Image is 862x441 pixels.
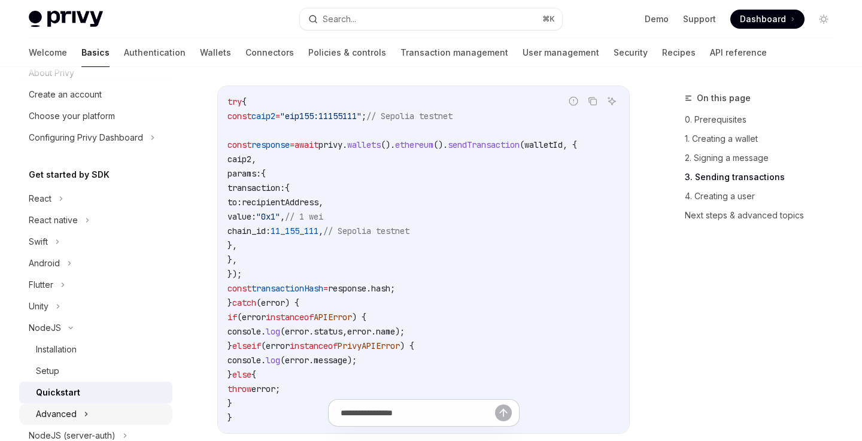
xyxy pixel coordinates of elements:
span: recipientAddress [242,197,318,208]
span: (). [381,139,395,150]
span: ⌘ K [542,14,555,24]
span: PrivyAPIError [338,340,400,351]
span: . [261,326,266,337]
a: 1. Creating a wallet [685,129,843,148]
span: if [251,340,261,351]
span: . [366,283,371,294]
div: Flutter [29,278,53,292]
div: React [29,191,51,206]
span: // 1 wei [285,211,323,222]
span: const [227,139,251,150]
span: , [280,211,285,222]
span: ethereum [395,139,433,150]
span: ); [395,326,405,337]
span: "0x1" [256,211,280,222]
a: Security [614,38,648,67]
span: { [261,168,266,179]
span: error [242,312,266,323]
a: Next steps & advanced topics [685,206,843,225]
span: sendTransaction [448,139,520,150]
button: Search...⌘K [300,8,561,30]
span: ( [280,355,285,366]
span: await [295,139,318,150]
div: Unity [29,299,48,314]
div: React native [29,213,78,227]
span: params: [227,168,261,179]
a: Installation [19,339,172,360]
span: . [309,326,314,337]
span: = [323,283,328,294]
a: Quickstart [19,382,172,403]
span: ( [256,297,261,308]
span: console [227,326,261,337]
a: Connectors [245,38,294,67]
span: transaction: [227,183,285,193]
span: error [251,384,275,394]
span: const [227,111,251,121]
span: { [285,183,290,193]
span: ) { [352,312,366,323]
div: Installation [36,342,77,357]
span: error [261,297,285,308]
a: 3. Sending transactions [685,168,843,187]
a: User management [523,38,599,67]
span: error [285,326,309,337]
span: const [227,283,251,294]
span: }, [227,240,237,251]
a: 4. Creating a user [685,187,843,206]
span: , [251,154,256,165]
span: caip2 [251,111,275,121]
span: , [318,226,323,236]
a: API reference [710,38,767,67]
span: try [227,96,242,107]
span: . [309,355,314,366]
span: Dashboard [740,13,786,25]
span: , [318,197,323,208]
span: chain_id: [227,226,271,236]
span: wallets [347,139,381,150]
span: else [232,369,251,380]
span: else [232,340,251,351]
div: Android [29,256,60,270]
a: Create an account [19,84,172,105]
div: Quickstart [36,385,80,400]
span: response [251,139,290,150]
h5: Get started by SDK [29,168,110,182]
button: Ask AI [604,93,620,109]
span: error [347,326,371,337]
span: ; [275,384,280,394]
div: Configuring Privy Dashboard [29,130,143,145]
span: . [371,326,376,337]
span: ); [347,355,357,366]
a: Policies & controls [308,38,386,67]
a: Authentication [124,38,186,67]
span: (). [433,139,448,150]
span: hash [371,283,390,294]
span: error [266,340,290,351]
span: ) { [285,297,299,308]
a: Choose your platform [19,105,172,127]
a: Setup [19,360,172,382]
button: Toggle dark mode [814,10,833,29]
img: light logo [29,11,103,28]
span: APIError [314,312,352,323]
span: { [242,96,247,107]
a: Recipes [662,38,696,67]
span: instanceof [290,340,338,351]
div: Create an account [29,87,102,102]
a: Basics [81,38,110,67]
span: transactionHash [251,283,323,294]
span: = [290,139,295,150]
span: walletId [524,139,563,150]
a: Dashboard [730,10,805,29]
span: console [227,355,261,366]
span: ( [237,312,242,323]
div: Setup [36,364,59,378]
span: error [285,355,309,366]
div: NodeJS [29,321,61,335]
span: caip2 [227,154,251,165]
span: ; [390,283,395,294]
a: 0. Prerequisites [685,110,843,129]
span: // Sepolia testnet [323,226,409,236]
span: // Sepolia testnet [366,111,453,121]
